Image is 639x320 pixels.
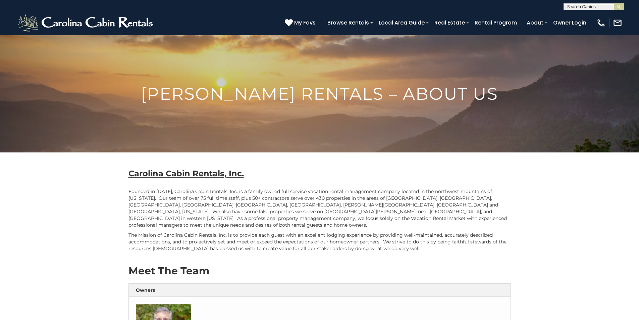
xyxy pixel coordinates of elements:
[128,265,209,277] strong: Meet The Team
[136,287,155,293] strong: Owners
[550,17,590,29] a: Owner Login
[596,18,606,28] img: phone-regular-white.png
[471,17,520,29] a: Rental Program
[294,18,316,27] span: My Favs
[523,17,547,29] a: About
[613,18,622,28] img: mail-regular-white.png
[431,17,468,29] a: Real Estate
[324,17,372,29] a: Browse Rentals
[128,169,244,178] b: Carolina Cabin Rentals, Inc.
[128,188,511,228] p: Founded in [DATE], Carolina Cabin Rentals, Inc. is a family owned full service vacation rental ma...
[285,18,317,27] a: My Favs
[128,232,511,252] p: The Mission of Carolina Cabin Rentals, Inc. is to provide each guest with an excellent lodging ex...
[375,17,428,29] a: Local Area Guide
[17,13,156,33] img: White-1-2.png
